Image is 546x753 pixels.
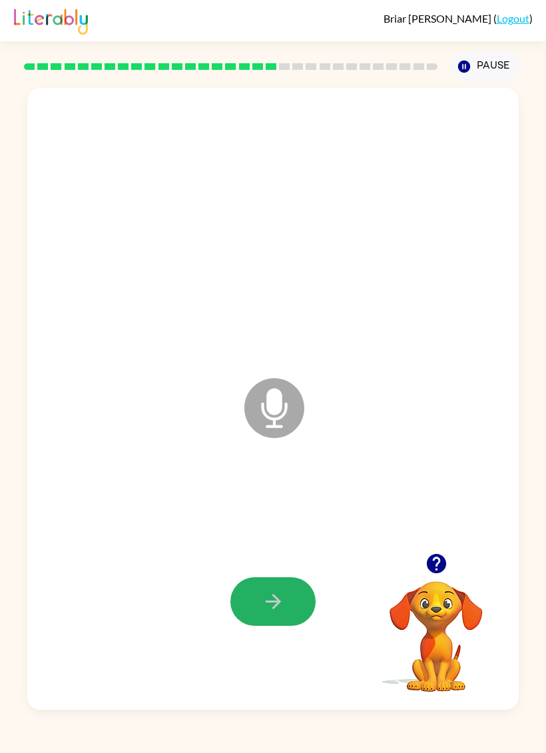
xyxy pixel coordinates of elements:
a: Logout [497,12,529,25]
div: ( ) [384,12,533,25]
button: Pause [450,51,519,82]
span: Briar [PERSON_NAME] [384,12,493,25]
video: Your browser must support playing .mp4 files to use Literably. Please try using another browser. [370,561,503,694]
img: Literably [14,5,88,35]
